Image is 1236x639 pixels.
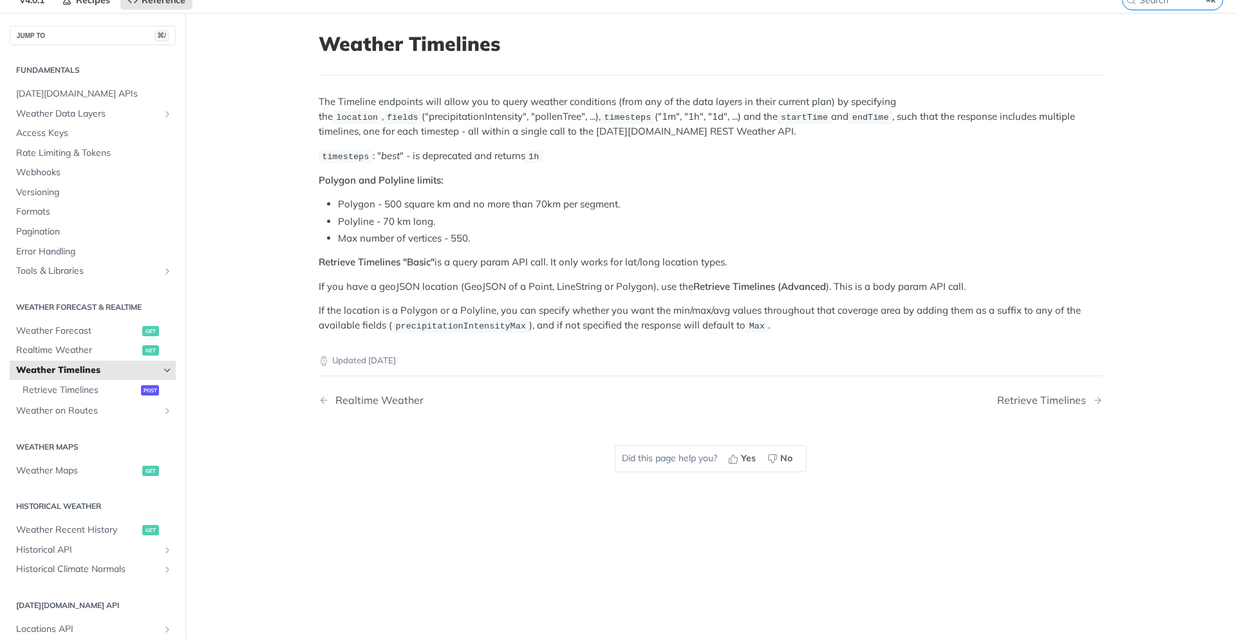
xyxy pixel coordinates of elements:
span: 1h [529,152,539,162]
li: Polygon - 500 square km and no more than 70km per segment. [338,197,1103,212]
span: Access Keys [16,127,173,140]
a: Formats [10,202,176,222]
h2: Fundamentals [10,64,176,76]
span: Max [749,321,765,331]
div: Retrieve Timelines [997,394,1092,406]
a: Historical APIShow subpages for Historical API [10,540,176,560]
h2: Weather Forecast & realtime [10,301,176,313]
div: Realtime Weather [329,394,424,406]
h2: [DATE][DOMAIN_NAME] API [10,600,176,611]
span: Weather Maps [16,464,139,477]
span: precipitationIntensityMax [395,321,526,331]
a: Retrieve Timelinespost [16,381,176,400]
span: Historical API [16,544,159,557]
a: Access Keys [10,124,176,143]
span: No [780,452,792,465]
strong: Retrieve Timelines "Basic" [319,256,435,268]
button: JUMP TO⌘/ [10,26,176,45]
a: Pagination [10,222,176,242]
span: timesteps [604,113,651,122]
div: Did this page help you? [615,445,807,472]
span: Retrieve Timelines [23,384,138,397]
button: Show subpages for Historical Climate Normals [162,564,173,575]
span: Formats [16,205,173,218]
button: No [763,449,800,468]
a: Webhooks [10,163,176,182]
a: Weather Recent Historyget [10,520,176,540]
a: Weather Forecastget [10,321,176,341]
span: Tools & Libraries [16,265,159,278]
a: Weather on RoutesShow subpages for Weather on Routes [10,401,176,421]
p: is a query param API call. It only works for lat/long location types. [319,255,1103,270]
span: post [141,385,159,396]
span: get [142,525,159,535]
span: fields [387,113,418,122]
span: Pagination [16,225,173,238]
a: Tools & LibrariesShow subpages for Tools & Libraries [10,262,176,281]
button: Show subpages for Tools & Libraries [162,266,173,276]
p: If you have a geoJSON location (GeoJSON of a Point, LineString or Polygon), use the ). This is a ... [319,280,1103,294]
strong: Polygon and Polyline limits: [319,174,444,186]
span: Error Handling [16,245,173,258]
button: Yes [724,449,763,468]
a: Next Page: Retrieve Timelines [997,394,1103,406]
button: Hide subpages for Weather Timelines [162,365,173,376]
a: Error Handling [10,242,176,262]
span: Rate Limiting & Tokens [16,147,173,160]
strong: Retrieve Timelines (Advanced [693,280,826,292]
span: Weather Recent History [16,524,139,537]
a: Previous Page: Realtime Weather [319,394,655,406]
li: Max number of vertices - 550. [338,231,1103,246]
p: If the location is a Polygon or a Polyline, you can specify whether you want the min/max/avg valu... [319,303,1103,333]
a: Weather Data LayersShow subpages for Weather Data Layers [10,104,176,124]
nav: Pagination Controls [319,381,1103,419]
span: Locations API [16,623,159,636]
p: Updated [DATE] [319,354,1103,367]
span: Realtime Weather [16,344,139,357]
span: endTime [852,113,889,122]
a: Versioning [10,183,176,202]
button: Show subpages for Locations API [162,624,173,634]
span: Weather Forecast [16,325,139,338]
span: Weather on Routes [16,405,159,417]
h1: Weather Timelines [319,32,1103,55]
h2: Weather Maps [10,441,176,453]
span: startTime [781,113,828,122]
button: Show subpages for Weather on Routes [162,406,173,416]
a: Rate Limiting & Tokens [10,144,176,163]
a: Locations APIShow subpages for Locations API [10,620,176,639]
a: [DATE][DOMAIN_NAME] APIs [10,84,176,104]
a: Weather TimelinesHide subpages for Weather Timelines [10,361,176,380]
span: get [142,326,159,336]
span: get [142,466,159,476]
span: [DATE][DOMAIN_NAME] APIs [16,88,173,100]
a: Realtime Weatherget [10,341,176,360]
li: Polyline - 70 km long. [338,215,1103,229]
span: Webhooks [16,166,173,179]
button: Show subpages for Weather Data Layers [162,109,173,119]
em: best [381,149,400,162]
h2: Historical Weather [10,501,176,512]
p: The Timeline endpoints will allow you to query weather conditions (from any of the data layers in... [319,95,1103,138]
span: location [336,113,378,122]
a: Historical Climate NormalsShow subpages for Historical Climate Normals [10,560,176,579]
a: Weather Mapsget [10,461,176,481]
span: timesteps [322,152,369,162]
span: Weather Timelines [16,364,159,377]
span: Weather Data Layers [16,108,159,120]
p: : " " - is deprecated and returns [319,149,1103,164]
button: Show subpages for Historical API [162,545,173,555]
span: get [142,345,159,356]
span: ⌘/ [154,30,169,41]
span: Versioning [16,186,173,199]
span: Yes [741,452,756,465]
span: Historical Climate Normals [16,563,159,576]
